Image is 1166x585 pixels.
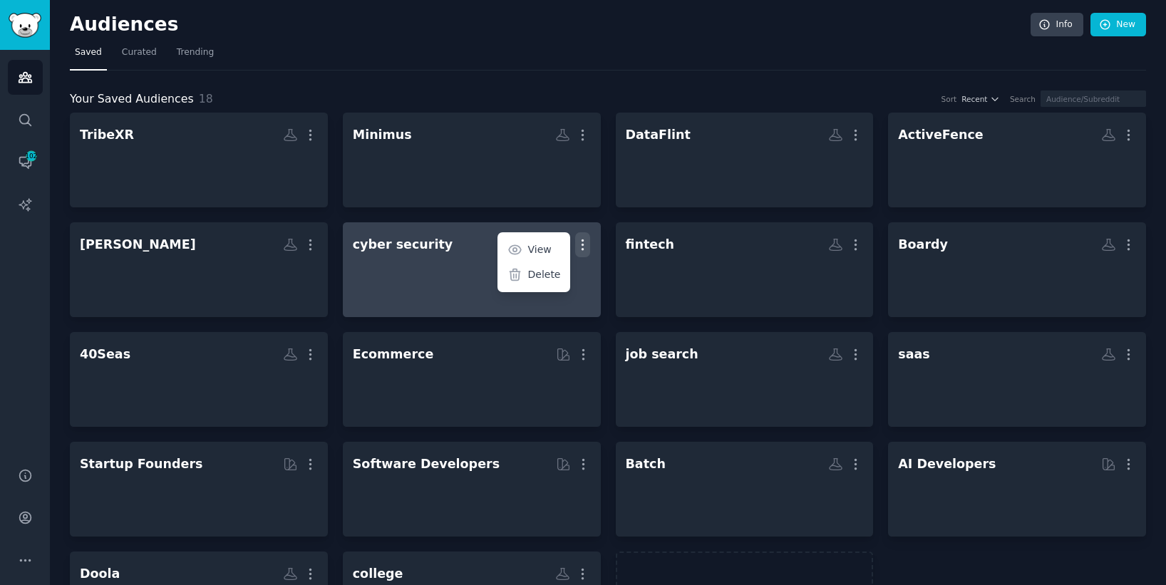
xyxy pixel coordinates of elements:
a: 40Seas [70,332,328,427]
div: cyber security [353,236,453,254]
div: [PERSON_NAME] [80,236,196,254]
div: DataFlint [626,126,691,144]
div: AI Developers [898,455,996,473]
span: 18 [199,92,213,105]
a: job search [616,332,874,427]
div: Ecommerce [353,346,434,363]
a: TribeXR [70,113,328,207]
a: AI Developers [888,442,1146,537]
div: Startup Founders [80,455,202,473]
a: Boardy [888,222,1146,317]
a: cyber securityViewDelete [343,222,601,317]
p: View [527,242,551,257]
a: 102 [8,145,43,180]
a: Info [1031,13,1083,37]
a: Startup Founders [70,442,328,537]
a: DataFlint [616,113,874,207]
a: Ecommerce [343,332,601,427]
div: TribeXR [80,126,134,144]
div: ActiveFence [898,126,983,144]
span: Trending [177,46,214,59]
a: Trending [172,41,219,71]
span: Saved [75,46,102,59]
div: Batch [626,455,666,473]
a: New [1090,13,1146,37]
img: GummySearch logo [9,13,41,38]
a: [PERSON_NAME] [70,222,328,317]
button: Recent [961,94,1000,104]
a: Software Developers [343,442,601,537]
div: fintech [626,236,675,254]
div: job search [626,346,698,363]
div: Doola [80,565,120,583]
div: Search [1010,94,1036,104]
a: Minimus [343,113,601,207]
a: Curated [117,41,162,71]
span: Recent [961,94,987,104]
a: ActiveFence [888,113,1146,207]
div: Software Developers [353,455,500,473]
div: college [353,565,403,583]
div: saas [898,346,929,363]
div: Sort [941,94,957,104]
h2: Audiences [70,14,1031,36]
div: 40Seas [80,346,130,363]
a: saas [888,332,1146,427]
span: 102 [25,151,38,161]
span: Curated [122,46,157,59]
div: Boardy [898,236,948,254]
a: View [500,235,568,265]
a: fintech [616,222,874,317]
p: Delete [527,267,560,282]
a: Saved [70,41,107,71]
div: Minimus [353,126,412,144]
input: Audience/Subreddit [1041,90,1146,107]
a: Batch [616,442,874,537]
span: Your Saved Audiences [70,90,194,108]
